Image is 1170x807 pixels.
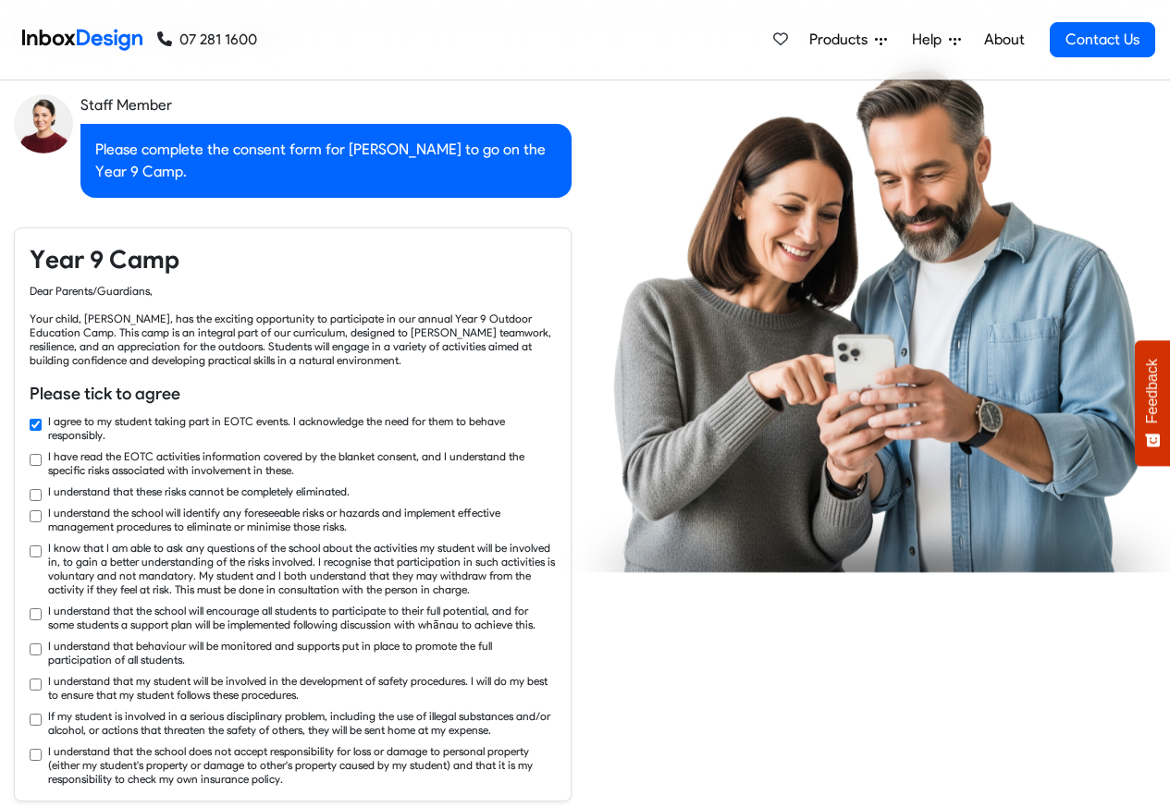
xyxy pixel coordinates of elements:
[48,709,556,737] label: If my student is involved in a serious disciplinary problem, including the use of illegal substan...
[80,94,572,116] div: Staff Member
[48,744,556,786] label: I understand that the school does not accept responsibility for loss or damage to personal proper...
[809,29,875,51] span: Products
[1050,22,1155,57] a: Contact Us
[30,284,556,367] div: Dear Parents/Guardians, Your child, [PERSON_NAME], has the exciting opportunity to participate in...
[905,21,968,58] a: Help
[80,124,572,198] div: Please complete the consent form for [PERSON_NAME] to go on the Year 9 Camp.
[48,604,556,631] label: I understand that the school will encourage all students to participate to their full potential, ...
[157,29,257,51] a: 07 281 1600
[48,674,556,702] label: I understand that my student will be involved in the development of safety procedures. I will do ...
[48,541,556,596] label: I know that I am able to ask any questions of the school about the activities my student will be ...
[979,21,1029,58] a: About
[1135,340,1170,466] button: Feedback - Show survey
[14,94,73,153] img: staff_avatar.png
[48,414,556,442] label: I agree to my student taking part in EOTC events. I acknowledge the need for them to behave respo...
[1144,359,1161,423] span: Feedback
[30,243,556,276] h4: Year 9 Camp
[912,29,949,51] span: Help
[48,449,556,477] label: I have read the EOTC activities information covered by the blanket consent, and I understand the ...
[802,21,894,58] a: Products
[48,639,556,666] label: I understand that behaviour will be monitored and supports put in place to promote the full parti...
[48,484,350,498] label: I understand that these risks cannot be completely eliminated.
[30,382,556,406] h6: Please tick to agree
[48,506,556,533] label: I understand the school will identify any foreseeable risks or hazards and implement effective ma...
